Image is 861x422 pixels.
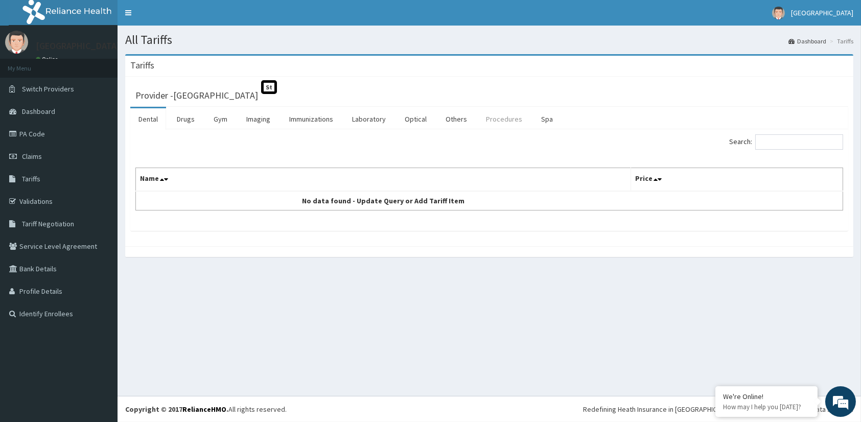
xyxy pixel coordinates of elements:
[182,405,226,414] a: RelianceHMO
[281,108,341,130] a: Immunizations
[344,108,394,130] a: Laboratory
[125,405,228,414] strong: Copyright © 2017 .
[169,108,203,130] a: Drugs
[261,80,277,94] span: St
[135,91,258,100] h3: Provider - [GEOGRAPHIC_DATA]
[788,37,826,45] a: Dashboard
[118,396,861,422] footer: All rights reserved.
[36,56,60,63] a: Online
[723,403,810,411] p: How may I help you today?
[397,108,435,130] a: Optical
[205,108,236,130] a: Gym
[125,33,853,46] h1: All Tariffs
[755,134,843,150] input: Search:
[136,191,631,210] td: No data found - Update Query or Add Tariff Item
[22,219,74,228] span: Tariff Negotiation
[22,152,42,161] span: Claims
[22,107,55,116] span: Dashboard
[772,7,785,19] img: User Image
[583,404,853,414] div: Redefining Heath Insurance in [GEOGRAPHIC_DATA] using Telemedicine and Data Science!
[478,108,530,130] a: Procedures
[22,174,40,183] span: Tariffs
[130,61,154,70] h3: Tariffs
[136,168,631,192] th: Name
[533,108,561,130] a: Spa
[437,108,475,130] a: Others
[5,31,28,54] img: User Image
[827,37,853,45] li: Tariffs
[631,168,843,192] th: Price
[729,134,843,150] label: Search:
[723,392,810,401] div: We're Online!
[791,8,853,17] span: [GEOGRAPHIC_DATA]
[36,41,120,51] p: [GEOGRAPHIC_DATA]
[130,108,166,130] a: Dental
[238,108,278,130] a: Imaging
[22,84,74,93] span: Switch Providers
